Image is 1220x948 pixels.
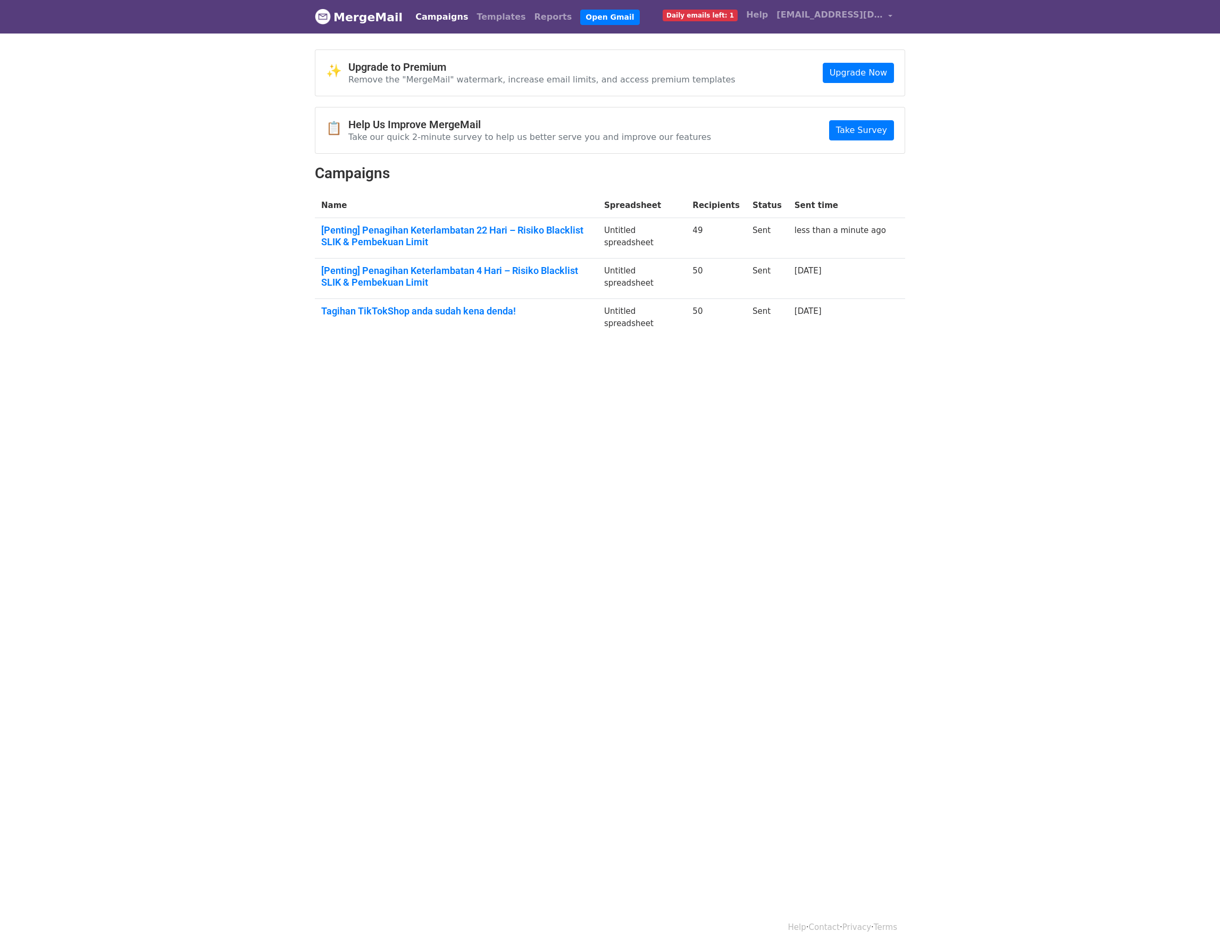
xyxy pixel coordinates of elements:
[772,4,897,29] a: [EMAIL_ADDRESS][DOMAIN_NAME]
[686,259,746,299] td: 50
[348,118,711,131] h4: Help Us Improve MergeMail
[746,193,788,218] th: Status
[321,224,591,247] a: [Penting] Penagihan Keterlambatan 22 Hari – Risiko Blacklist SLIK & Pembekuan Limit
[823,63,894,83] a: Upgrade Now
[321,265,591,288] a: [Penting] Penagihan Keterlambatan 4 Hari – Risiko Blacklist SLIK & Pembekuan Limit
[598,259,686,299] td: Untitled spreadsheet
[746,299,788,336] td: Sent
[315,193,598,218] th: Name
[788,193,892,218] th: Sent time
[315,9,331,24] img: MergeMail logo
[315,164,905,182] h2: Campaigns
[658,4,742,26] a: Daily emails left: 1
[874,922,897,932] a: Terms
[580,10,639,25] a: Open Gmail
[829,120,894,140] a: Take Survey
[348,131,711,143] p: Take our quick 2-minute survey to help us better serve you and improve our features
[663,10,738,21] span: Daily emails left: 1
[348,74,736,85] p: Remove the "MergeMail" watermark, increase email limits, and access premium templates
[598,193,686,218] th: Spreadsheet
[530,6,576,28] a: Reports
[598,218,686,259] td: Untitled spreadsheet
[686,299,746,336] td: 50
[746,218,788,259] td: Sent
[842,922,871,932] a: Privacy
[746,259,788,299] td: Sent
[411,6,472,28] a: Campaigns
[686,193,746,218] th: Recipients
[598,299,686,336] td: Untitled spreadsheet
[788,922,806,932] a: Help
[315,6,403,28] a: MergeMail
[795,306,822,316] a: [DATE]
[321,305,591,317] a: Tagihan TikTokShop anda sudah kena denda!
[809,922,840,932] a: Contact
[742,4,772,26] a: Help
[326,63,348,79] span: ✨
[1167,897,1220,948] iframe: Chat Widget
[472,6,530,28] a: Templates
[795,266,822,276] a: [DATE]
[348,61,736,73] h4: Upgrade to Premium
[795,226,886,235] a: less than a minute ago
[686,218,746,259] td: 49
[776,9,883,21] span: [EMAIL_ADDRESS][DOMAIN_NAME]
[326,121,348,136] span: 📋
